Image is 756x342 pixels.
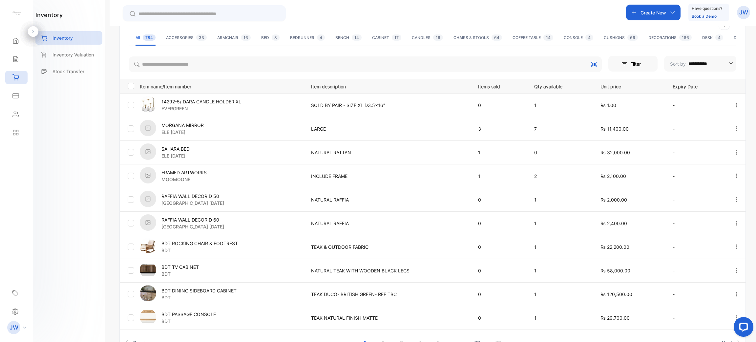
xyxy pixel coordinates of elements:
div: ACCESSORIES [166,35,207,41]
p: NATURAL RAFFIA [311,196,465,203]
p: ELE [DATE] [161,152,190,159]
p: TEAK NATURAL FINISH MATTE [311,314,465,321]
p: BDT [161,247,238,254]
p: 2 [534,173,587,180]
p: RAFFIA WALL DECOR D 50 [161,193,224,200]
p: 1 [534,244,587,250]
p: - [673,267,720,274]
img: item [140,191,156,207]
p: FRAMED ARTWORKS [161,169,207,176]
div: ARMCHAIR [217,35,251,41]
div: BENCH [335,35,362,41]
p: 0 [478,196,521,203]
button: JW [737,5,750,20]
span: ₨ 22,200.00 [600,244,629,250]
button: Create New [626,5,681,20]
p: 0 [478,267,521,274]
p: Unit price [600,82,659,90]
div: CHAIRS & STOOLS [453,35,502,41]
p: MOOMOONE [161,176,207,183]
p: 1 [534,291,587,298]
div: DESK [702,35,723,41]
p: 14292-5/ DARA CANDLE HOLDER XL [161,98,241,105]
div: CANDLES [412,35,443,41]
span: 4 [715,34,723,41]
p: NATURAL RAFFIA [311,220,465,227]
p: Inventory [52,34,73,41]
p: 0 [478,244,521,250]
span: 4 [317,34,325,41]
span: ₨ 58,000.00 [600,268,630,273]
p: MORGANA MIRROR [161,122,204,129]
p: - [673,125,720,132]
p: Inventory Valuation [52,51,94,58]
p: 0 [478,291,521,298]
p: Create New [640,9,666,16]
span: ₨ 2,400.00 [600,221,627,226]
span: 66 [627,34,638,41]
a: Book a Demo [692,14,717,19]
p: 0 [534,149,587,156]
span: ₨ 120,500.00 [600,291,632,297]
span: 4 [585,34,593,41]
p: [GEOGRAPHIC_DATA] [DATE] [161,223,224,230]
span: 17 [392,34,401,41]
p: - [673,149,720,156]
p: [GEOGRAPHIC_DATA] [DATE] [161,200,224,206]
h1: inventory [35,11,63,19]
p: 0 [478,102,521,109]
p: Items sold [478,82,521,90]
p: 0 [478,314,521,321]
p: TEAK & OUTDOOR FABRIC [311,244,465,250]
p: SAHARA BED [161,145,190,152]
p: BDT TV CABINET [161,264,199,270]
p: Item description [311,82,465,90]
span: 16 [241,34,251,41]
span: 14 [543,34,553,41]
img: item [140,285,156,302]
p: 0 [478,220,521,227]
img: item [140,214,156,231]
p: NATURAL RATTAN [311,149,465,156]
p: 1 [534,267,587,274]
div: All [136,35,156,41]
p: Sort by [670,60,686,67]
span: 8 [272,34,280,41]
img: item [140,262,156,278]
p: - [673,102,720,109]
a: Inventory Valuation [35,48,102,61]
p: BDT [161,294,237,301]
span: 186 [679,34,692,41]
p: - [673,220,720,227]
div: CABINET [372,35,401,41]
span: 64 [492,34,502,41]
span: 16 [433,34,443,41]
iframe: LiveChat chat widget [728,314,756,342]
div: CONSOLE [564,35,593,41]
p: 7 [534,125,587,132]
div: BED [261,35,280,41]
p: Stock Transfer [52,68,84,75]
div: DECORATIONS [648,35,692,41]
div: CUSHIONS [604,35,638,41]
p: EVERGREEN [161,105,241,112]
p: - [673,291,720,298]
img: logo [11,9,21,18]
p: Qty available [534,82,587,90]
p: 1 [534,314,587,321]
img: item [140,143,156,160]
p: BDT [161,270,199,277]
span: ₨ 2,100.00 [600,173,626,179]
span: ₨ 1.00 [600,102,616,108]
p: Item name/Item number [140,82,303,90]
p: Expiry Date [673,82,720,90]
p: INCLUDE FRAME [311,173,465,180]
p: ELE [DATE] [161,129,204,136]
div: COFFEE TABLE [513,35,553,41]
img: item [140,167,156,183]
a: Stock Transfer [35,65,102,78]
span: ₨ 29,700.00 [600,315,630,321]
p: 1 [534,220,587,227]
span: ₨ 32,000.00 [600,150,630,155]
